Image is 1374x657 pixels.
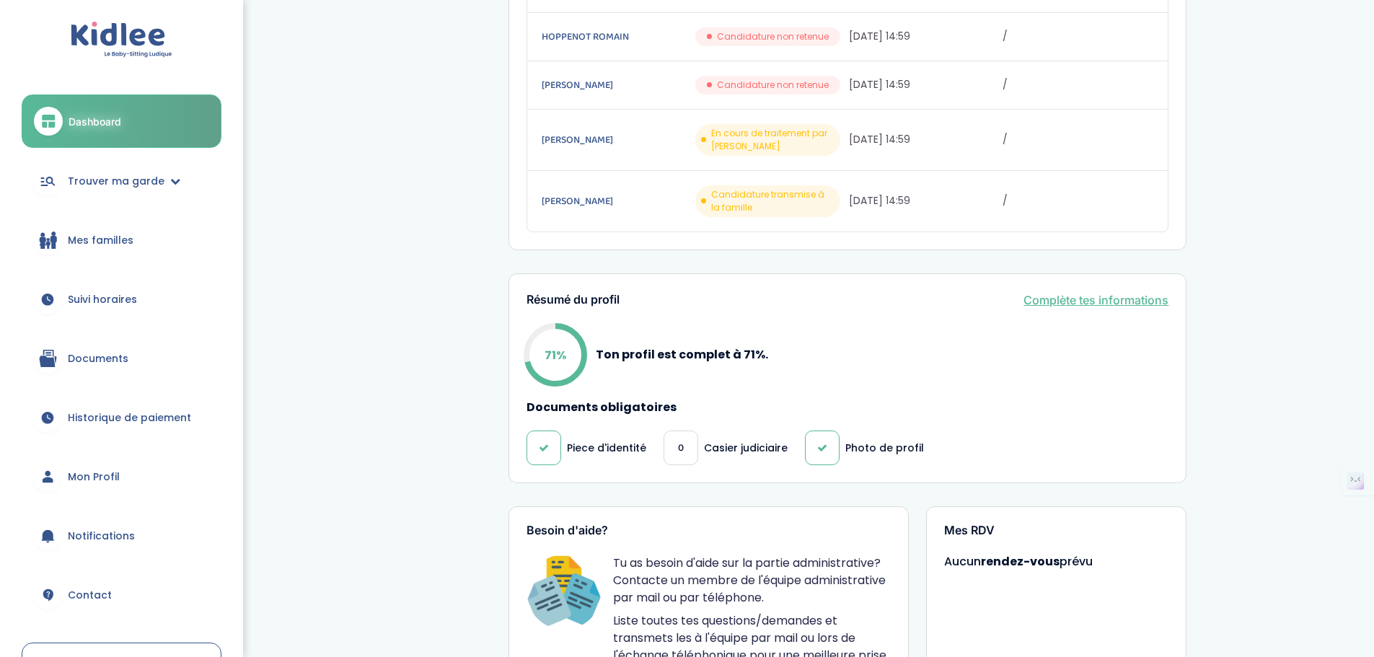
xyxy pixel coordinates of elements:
p: Piece d'identité [567,441,646,456]
span: / [1003,29,1153,44]
span: [DATE] 14:59 [849,193,1000,208]
span: Notifications [68,529,135,544]
img: Happiness Officer [527,555,602,630]
h3: Mes RDV [944,524,1169,537]
span: Documents [68,351,128,366]
a: Documents [22,332,221,384]
span: Candidature non retenue [717,79,829,92]
span: [DATE] 14:59 [849,29,1000,44]
p: 71% [545,345,566,363]
span: Candidature non retenue [717,30,829,43]
strong: rendez-vous [981,553,1060,570]
a: [PERSON_NAME] [542,77,692,93]
a: Mes familles [22,214,221,266]
span: Historique de paiement [68,410,191,425]
a: Suivi horaires [22,273,221,325]
p: Tu as besoin d'aide sur la partie administrative? Contacte un membre de l'équipe administrative p... [613,555,890,607]
a: Notifications [22,510,221,562]
p: Photo de profil [845,441,924,456]
a: Dashboard [22,94,221,148]
span: Mon Profil [68,469,120,485]
a: Complète tes informations [1023,291,1168,309]
p: Ton profil est complet à 71%. [596,345,768,363]
a: [PERSON_NAME] [542,193,692,209]
span: Candidature transmise à la famille [711,188,834,214]
span: / [1003,132,1153,147]
span: Mes familles [68,233,133,248]
span: Dashboard [69,114,121,129]
span: Aucun prévu [944,553,1093,570]
a: [PERSON_NAME] [542,132,692,148]
span: Suivi horaires [68,292,137,307]
a: HOPPENOT ROMAIN [542,29,692,45]
a: Historique de paiement [22,392,221,444]
span: [DATE] 14:59 [849,132,1000,147]
a: Trouver ma garde [22,155,221,207]
h4: Documents obligatoires [527,401,1168,414]
p: Casier judiciaire [704,441,788,456]
span: / [1003,193,1153,208]
span: Trouver ma garde [68,174,164,189]
h3: Besoin d'aide? [527,524,890,537]
span: Contact [68,588,112,603]
img: logo.svg [71,22,172,58]
span: 0 [678,441,684,456]
a: Mon Profil [22,451,221,503]
span: [DATE] 14:59 [849,77,1000,92]
span: En cours de traitement par [PERSON_NAME] [711,127,834,153]
span: / [1003,77,1153,92]
a: Contact [22,569,221,621]
h3: Résumé du profil [527,294,620,307]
